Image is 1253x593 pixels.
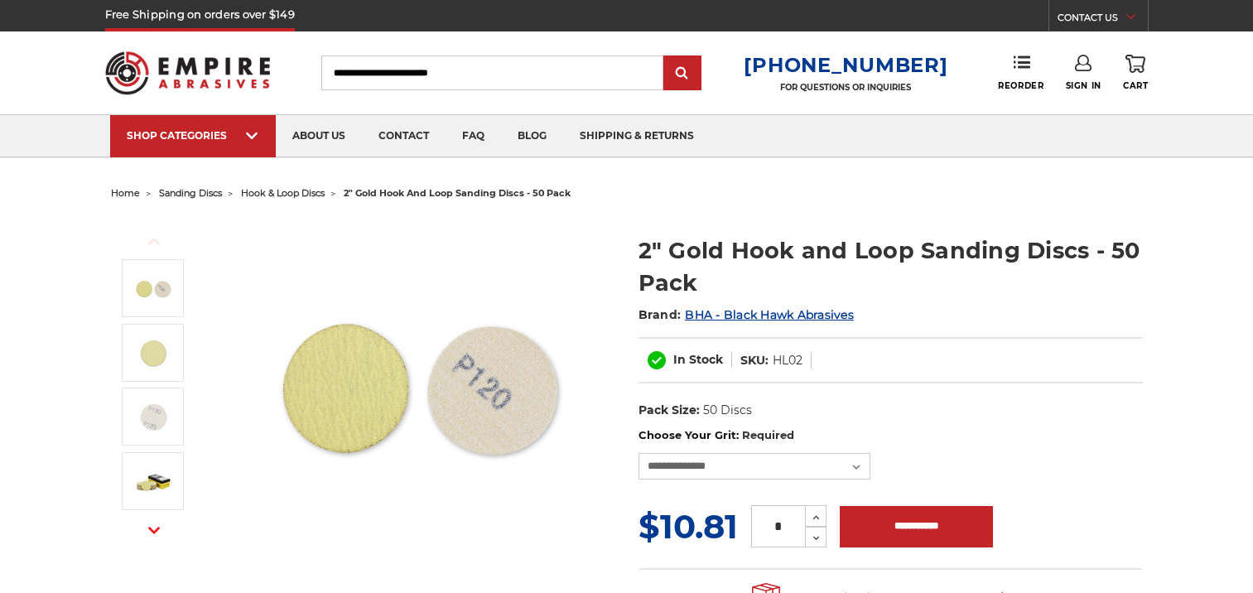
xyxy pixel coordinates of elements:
[127,129,259,142] div: SHOP CATEGORIES
[1123,55,1148,91] a: Cart
[744,82,947,93] p: FOR QUESTIONS OR INQUIRIES
[685,307,854,322] a: BHA - Black Hawk Abrasives
[111,187,140,199] a: home
[134,224,174,259] button: Previous
[344,187,571,199] span: 2" gold hook and loop sanding discs - 50 pack
[276,115,362,157] a: about us
[742,428,794,441] small: Required
[446,115,501,157] a: faq
[563,115,711,157] a: shipping & returns
[639,307,682,322] span: Brand:
[639,234,1143,299] h1: 2" Gold Hook and Loop Sanding Discs - 50 Pack
[703,402,752,419] dd: 50 Discs
[159,187,222,199] a: sanding discs
[133,460,174,502] img: 50 pack - gold 2 inch hook and loop sanding discs
[134,512,174,547] button: Next
[133,332,174,374] img: 2" gold sanding disc with hook and loop backing
[501,115,563,157] a: blog
[1123,80,1148,91] span: Cart
[998,80,1043,91] span: Reorder
[105,41,271,105] img: Empire Abrasives
[639,506,738,547] span: $10.81
[241,187,325,199] a: hook & loop discs
[133,396,174,437] img: premium velcro backed 2 inch sanding disc
[744,53,947,77] a: [PHONE_NUMBER]
[773,352,802,369] dd: HL02
[133,268,174,309] img: 2 inch hook loop sanding discs gold
[639,427,1143,444] label: Choose Your Grit:
[673,352,723,367] span: In Stock
[740,352,769,369] dt: SKU:
[666,57,699,90] input: Submit
[1058,8,1148,31] a: CONTACT US
[639,402,700,419] dt: Pack Size:
[362,115,446,157] a: contact
[253,217,584,548] img: 2 inch hook loop sanding discs gold
[1066,80,1101,91] span: Sign In
[998,55,1043,90] a: Reorder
